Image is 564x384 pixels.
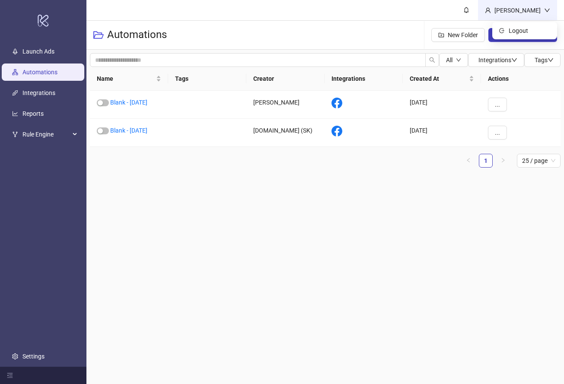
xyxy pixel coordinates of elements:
[535,57,554,63] span: Tags
[509,26,550,35] span: Logout
[491,6,544,15] div: [PERSON_NAME]
[463,7,469,13] span: bell
[496,154,510,168] li: Next Page
[438,32,444,38] span: folder-add
[7,372,13,378] span: menu-fold
[410,74,467,83] span: Created At
[22,353,45,360] a: Settings
[485,7,491,13] span: user
[548,57,554,63] span: down
[488,98,507,111] button: ...
[466,158,471,163] span: left
[110,127,147,134] a: Blank - [DATE]
[511,57,517,63] span: down
[478,57,517,63] span: Integrations
[431,28,485,42] button: New Folder
[488,28,557,42] button: New Automation
[496,154,510,168] button: right
[22,126,70,143] span: Rule Engine
[439,53,468,67] button: Alldown
[12,131,18,137] span: fork
[90,67,168,91] th: Name
[468,53,524,67] button: Integrationsdown
[495,101,500,108] span: ...
[544,7,550,13] span: down
[22,110,44,117] a: Reports
[246,67,325,91] th: Creator
[517,154,561,168] div: Page Size
[246,91,325,119] div: [PERSON_NAME]
[481,67,561,91] th: Actions
[110,99,147,106] a: Blank - [DATE]
[246,119,325,147] div: [DOMAIN_NAME] (SK)
[429,57,435,63] span: search
[462,154,475,168] li: Previous Page
[403,91,481,119] div: [DATE]
[107,28,167,42] h3: Automations
[168,67,246,91] th: Tags
[446,57,452,63] span: All
[500,158,506,163] span: right
[93,30,104,40] span: folder-open
[403,67,481,91] th: Created At
[495,129,500,136] span: ...
[456,57,461,63] span: down
[22,69,57,76] a: Automations
[22,48,54,55] a: Launch Ads
[448,32,478,38] span: New Folder
[403,119,481,147] div: [DATE]
[524,53,561,67] button: Tagsdown
[479,154,493,168] li: 1
[22,89,55,96] a: Integrations
[479,154,492,167] a: 1
[488,126,507,140] button: ...
[499,28,505,33] span: logout
[462,154,475,168] button: left
[97,74,154,83] span: Name
[522,154,555,167] span: 25 / page
[325,67,403,91] th: Integrations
